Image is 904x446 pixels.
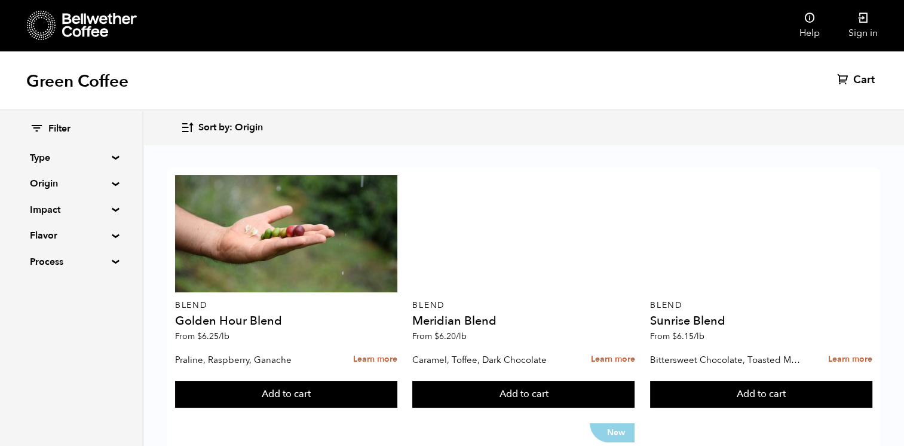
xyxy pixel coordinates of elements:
[412,381,635,408] button: Add to cart
[175,331,229,342] span: From
[197,331,229,342] bdi: 6.25
[590,347,635,372] a: Learn more
[175,315,397,327] h4: Golden Hour Blend
[412,351,563,369] p: Caramel, Toffee, Dark Chocolate
[694,331,704,342] span: /lb
[48,123,71,136] span: Filter
[412,315,635,327] h4: Meridian Blend
[853,73,875,87] span: Cart
[672,331,677,342] span: $
[434,331,439,342] span: $
[590,423,635,442] p: New
[828,347,872,372] a: Learn more
[650,351,801,369] p: Bittersweet Chocolate, Toasted Marshmallow, Candied Orange, Praline
[30,151,112,165] summary: Type
[650,331,704,342] span: From
[219,331,229,342] span: /lb
[434,331,467,342] bdi: 6.20
[175,301,397,310] p: Blend
[837,73,878,87] a: Cart
[30,176,112,191] summary: Origin
[175,381,397,408] button: Add to cart
[650,301,872,310] p: Blend
[353,347,397,372] a: Learn more
[30,228,112,243] summary: Flavor
[672,331,704,342] bdi: 6.15
[198,121,263,135] span: Sort by: Origin
[30,203,112,217] summary: Impact
[650,381,872,408] button: Add to cart
[412,331,467,342] span: From
[180,114,263,142] button: Sort by: Origin
[197,331,202,342] span: $
[175,351,326,369] p: Praline, Raspberry, Ganache
[30,255,112,269] summary: Process
[650,315,872,327] h4: Sunrise Blend
[412,301,635,310] p: Blend
[456,331,467,342] span: /lb
[26,71,128,92] h1: Green Coffee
